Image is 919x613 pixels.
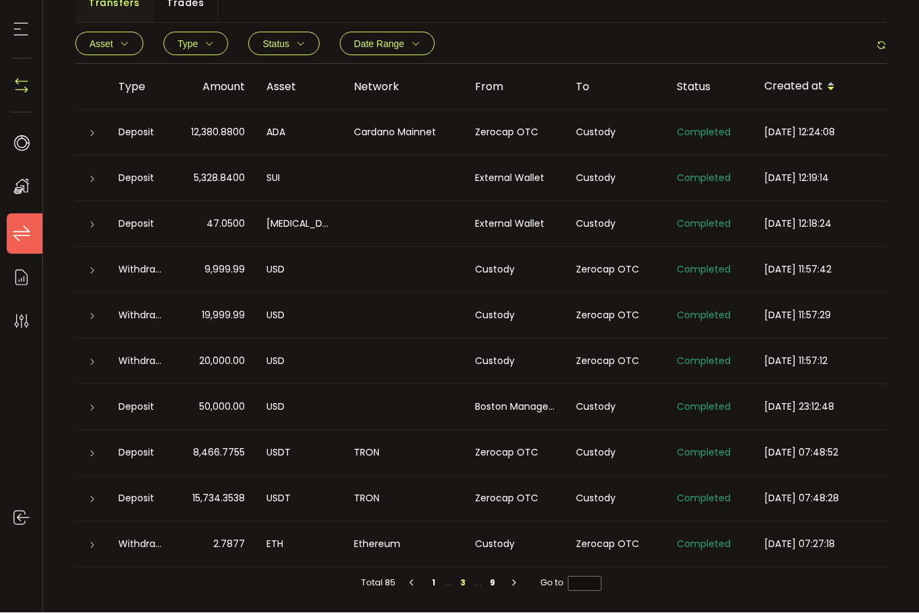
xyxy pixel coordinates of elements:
[202,308,245,324] span: 19,999.99
[108,491,175,507] div: Deposit
[464,400,565,415] div: Boston Management Services Pty Ltd.5910
[256,262,343,278] div: USD
[178,39,198,50] span: Type
[565,79,666,95] div: To
[262,39,289,50] span: Status
[764,263,832,277] span: [DATE] 11:57:42
[677,538,731,551] span: Completed
[256,308,343,324] div: USD
[108,308,175,324] div: Withdrawal
[89,39,113,50] span: Asset
[464,491,565,507] div: Zerocap OTC
[565,308,666,324] div: Zerocap OTC
[677,126,731,139] span: Completed
[485,576,500,591] li: 9
[11,76,32,96] img: N4P5cjLOiQAAAABJRU5ErkJggg==
[764,446,838,460] span: [DATE] 07:48:52
[108,171,175,186] div: Deposit
[354,39,404,50] span: Date Range
[565,400,666,415] div: Custody
[753,76,888,99] div: Created at
[677,309,731,322] span: Completed
[256,491,343,507] div: USDT
[108,79,175,95] div: Type
[256,445,343,461] div: USDT
[565,537,666,552] div: Zerocap OTC
[213,537,245,552] span: 2.7877
[75,32,143,56] button: Asset
[764,355,828,368] span: [DATE] 11:57:12
[205,262,245,278] span: 9,999.99
[677,172,731,185] span: Completed
[207,217,245,232] span: 47.0500
[565,354,666,369] div: Zerocap OTC
[191,125,245,141] span: 12,380.8800
[852,548,919,613] iframe: Chat Widget
[193,445,245,461] span: 8,466.7755
[175,79,256,95] div: Amount
[343,537,464,552] div: Ethereum
[677,217,731,231] span: Completed
[565,445,666,461] div: Custody
[666,79,753,95] div: Status
[361,574,396,593] span: Total 85
[464,537,565,552] div: Custody
[340,32,435,56] button: Date Range
[256,354,343,369] div: USD
[256,217,343,232] div: [MEDICAL_DATA]
[256,79,343,95] div: Asset
[464,79,565,95] div: From
[192,491,245,507] span: 15,734.3538
[764,172,829,185] span: [DATE] 12:19:14
[565,125,666,141] div: Custody
[256,537,343,552] div: ETH
[256,400,343,415] div: USD
[108,537,175,552] div: Withdrawal
[565,217,666,232] div: Custody
[108,262,175,278] div: Withdrawal
[194,171,245,186] span: 5,328.8400
[764,309,831,322] span: [DATE] 11:57:29
[764,400,834,414] span: [DATE] 23:12:48
[677,492,731,505] span: Completed
[108,400,175,415] div: Deposit
[677,446,731,460] span: Completed
[565,491,666,507] div: Custody
[764,126,835,139] span: [DATE] 12:24:08
[764,492,839,505] span: [DATE] 07:48:28
[455,576,470,591] li: 3
[464,354,565,369] div: Custody
[464,217,565,232] div: External Wallet
[163,32,228,56] button: Type
[256,125,343,141] div: ADA
[677,400,731,414] span: Completed
[343,491,464,507] div: TRON
[108,217,175,232] div: Deposit
[108,354,175,369] div: Withdrawal
[199,400,245,415] span: 50,000.00
[764,538,835,551] span: [DATE] 07:27:18
[108,125,175,141] div: Deposit
[677,263,731,277] span: Completed
[565,171,666,186] div: Custody
[565,262,666,278] div: Zerocap OTC
[343,79,464,95] div: Network
[426,576,441,591] li: 1
[464,262,565,278] div: Custody
[464,445,565,461] div: Zerocap OTC
[256,171,343,186] div: SUI
[464,171,565,186] div: External Wallet
[764,217,832,231] span: [DATE] 12:18:24
[464,125,565,141] div: Zerocap OTC
[199,354,245,369] span: 20,000.00
[248,32,320,56] button: Status
[343,445,464,461] div: TRON
[343,125,464,141] div: Cardano Mainnet
[108,445,175,461] div: Deposit
[677,355,731,368] span: Completed
[540,574,601,593] span: Go to
[464,308,565,324] div: Custody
